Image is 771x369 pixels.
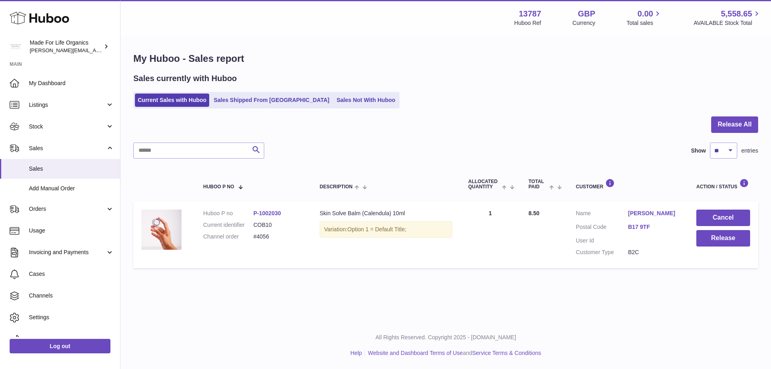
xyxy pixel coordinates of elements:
span: 8.50 [528,210,539,216]
a: Website and Dashboard Terms of Use [368,350,463,356]
a: 0.00 Total sales [626,8,662,27]
span: Option 1 = Default Title; [347,226,406,232]
dt: Huboo P no [203,210,253,217]
button: Release All [711,116,758,133]
strong: GBP [578,8,595,19]
span: entries [741,147,758,155]
h2: Sales currently with Huboo [133,73,237,84]
span: Listings [29,101,106,109]
a: P-1002030 [253,210,281,216]
h1: My Huboo - Sales report [133,52,758,65]
span: Stock [29,123,106,130]
span: Sales [29,145,106,152]
li: and [365,349,541,357]
dt: Channel order [203,233,253,241]
img: skin-solve-balm-_calendula_-10ml-cob10-5.jpg [141,210,182,250]
span: Usage [29,227,114,234]
a: B17 9TF [628,223,680,231]
div: Customer [576,179,680,190]
div: Huboo Ref [514,19,541,27]
div: Skin Solve Balm (Calendula) 10ml [320,210,452,217]
dt: User Id [576,237,628,245]
button: Release [696,230,750,247]
a: Log out [10,339,110,353]
span: Invoicing and Payments [29,249,106,256]
p: All Rights Reserved. Copyright 2025 - [DOMAIN_NAME] [127,334,765,341]
label: Show [691,147,706,155]
span: Settings [29,314,114,321]
div: Variation: [320,221,452,238]
span: Cases [29,270,114,278]
a: Service Terms & Conditions [472,350,541,356]
dd: COB10 [253,221,304,229]
dt: Current identifier [203,221,253,229]
dt: Customer Type [576,249,628,256]
span: Orders [29,205,106,213]
span: Description [320,184,353,190]
span: Sales [29,165,114,173]
a: Sales Not With Huboo [334,94,398,107]
span: 5,558.65 [721,8,752,19]
img: geoff.winwood@madeforlifeorganics.com [10,41,22,53]
a: Help [351,350,362,356]
a: [PERSON_NAME] [628,210,680,217]
dd: #4056 [253,233,304,241]
span: My Dashboard [29,80,114,87]
span: Total paid [528,179,547,190]
td: 1 [460,202,520,268]
span: Channels [29,292,114,300]
div: Action / Status [696,179,750,190]
span: [PERSON_NAME][EMAIL_ADDRESS][PERSON_NAME][DOMAIN_NAME] [30,47,204,53]
span: 0.00 [638,8,653,19]
span: Total sales [626,19,662,27]
button: Cancel [696,210,750,226]
a: 5,558.65 AVAILABLE Stock Total [693,8,761,27]
strong: 13787 [519,8,541,19]
div: Currency [573,19,596,27]
span: AVAILABLE Stock Total [693,19,761,27]
dd: B2C [628,249,680,256]
a: Current Sales with Huboo [135,94,209,107]
span: Returns [29,335,114,343]
span: ALLOCATED Quantity [468,179,500,190]
dt: Name [576,210,628,219]
span: Add Manual Order [29,185,114,192]
span: Huboo P no [203,184,234,190]
div: Made For Life Organics [30,39,102,54]
dt: Postal Code [576,223,628,233]
a: Sales Shipped From [GEOGRAPHIC_DATA] [211,94,332,107]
